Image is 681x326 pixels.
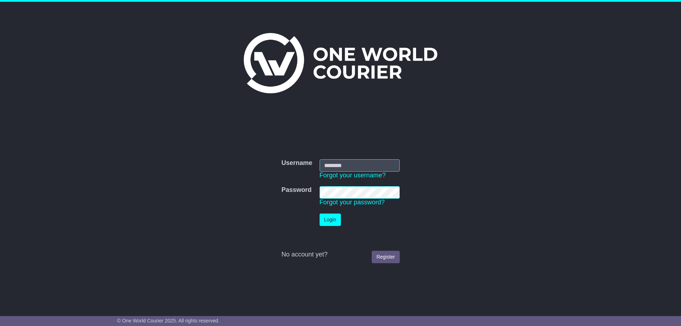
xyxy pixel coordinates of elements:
button: Login [320,214,341,226]
img: One World [244,33,437,93]
div: No account yet? [281,251,399,259]
a: Register [372,251,399,263]
a: Forgot your username? [320,172,386,179]
a: Forgot your password? [320,199,385,206]
span: © One World Courier 2025. All rights reserved. [117,318,220,324]
label: Password [281,186,311,194]
label: Username [281,159,312,167]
